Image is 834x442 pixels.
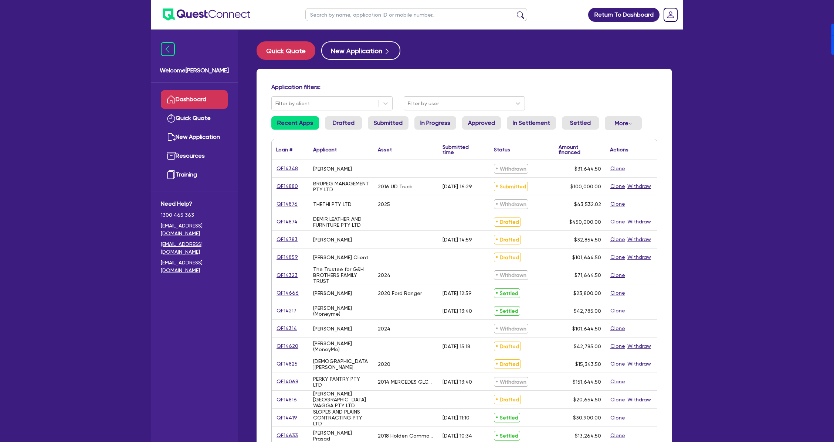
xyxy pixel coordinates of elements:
div: [DATE] 13:40 [443,308,472,314]
div: [PERSON_NAME][GEOGRAPHIC_DATA] WAGGA PTY LTD [313,391,369,408]
button: Clone [610,253,625,261]
a: Quick Quote [257,41,321,60]
img: resources [167,151,176,160]
button: ✕ [532,8,535,12]
div: DEMIR LEATHER AND FURNITURE PTY LTD [313,216,369,228]
a: Training [161,165,228,184]
div: Amount financed [559,144,601,155]
div: Applicant [313,147,337,152]
img: quick-quote [167,114,176,123]
span: Withdrawn [494,199,528,209]
a: QF14783 [276,235,298,244]
span: $42,785.00 [574,343,601,349]
a: QF14859 [276,253,298,261]
button: Dropdown toggle [605,116,642,130]
div: There's something wrong when we tried your request. Please refresh the page and try again [296,6,538,22]
span: $43,532.02 [574,201,601,207]
div: [DATE] 16:29 [443,184,472,189]
div: 2016 UD Truck [378,184,412,189]
button: New Application [321,41,400,60]
a: In Settlement [507,116,556,130]
a: [EMAIL_ADDRESS][DOMAIN_NAME] [161,240,228,256]
button: Clone [610,414,625,422]
span: Withdrawn [494,324,528,333]
span: $31,644.50 [574,166,601,172]
a: Settled [562,116,599,130]
img: icon-menu-close [161,42,175,56]
button: Clone [610,200,625,208]
span: $13,264.50 [575,433,601,439]
button: Withdraw [627,235,651,244]
span: Withdrawn [494,164,528,174]
span: $20,654.50 [573,397,601,402]
div: 2014 MERCEDES GLC63s [378,379,434,385]
span: Settled [494,306,520,316]
div: 2020 [378,361,390,367]
div: [DATE] 14:59 [443,237,472,243]
span: Drafted [494,217,521,227]
a: QF14314 [276,324,297,333]
div: [DATE] 12:59 [443,290,472,296]
div: Status [494,147,510,152]
a: In Progress [414,116,456,130]
span: Drafted [494,253,521,262]
div: Asset [378,147,392,152]
span: Withdrawn [494,377,528,387]
button: Clone [610,342,625,350]
button: Clone [610,377,625,386]
a: QF14068 [276,377,299,386]
a: QF14666 [276,289,299,297]
button: Clone [610,395,625,404]
span: $23,800.00 [573,290,601,296]
a: [EMAIL_ADDRESS][DOMAIN_NAME] [161,222,228,237]
div: [PERSON_NAME] [313,166,352,172]
button: Clone [610,360,625,368]
img: training [167,170,176,179]
span: Settled [494,288,520,298]
div: [PERSON_NAME] [313,326,352,332]
div: [DATE] 15:18 [443,343,470,349]
span: $42,785.00 [574,308,601,314]
a: Dropdown toggle [661,5,680,24]
span: Drafted [494,235,521,244]
a: Resources [161,147,228,165]
a: Approved [462,116,501,130]
div: SLOPES AND PLAINS CONTRACTING PTY LTD [313,409,369,426]
span: $32,854.50 [574,237,601,243]
a: Dashboard [161,90,228,109]
div: 2025 [378,201,390,207]
span: Settled [494,413,520,422]
a: QF14419 [276,414,298,422]
a: QF14874 [276,217,298,226]
div: 2018 Holden Commodore RS [378,433,434,439]
div: [PERSON_NAME] Prasad [313,430,369,442]
a: QF14633 [276,431,298,440]
div: 2020 Ford Ranger [378,290,422,296]
span: $101,644.50 [572,254,601,260]
span: Withdrawn [494,270,528,280]
a: Quick Quote [161,109,228,128]
button: Clone [610,289,625,297]
div: [DATE] 13:40 [443,379,472,385]
a: New Application [161,128,228,147]
button: Withdraw [627,395,651,404]
span: Drafted [494,359,521,369]
span: 1300 465 363 [161,211,228,219]
a: Return To Dashboard [588,8,660,22]
div: [DATE] 11:10 [443,415,469,421]
div: Submitted time [443,144,478,155]
span: Submitted [494,182,528,191]
div: PERKY PANTRY PTY LTD [313,376,369,388]
div: 2024 [378,326,390,332]
div: Loan # [276,147,292,152]
button: Withdraw [627,342,651,350]
button: Clone [610,182,625,191]
span: $71,644.50 [574,272,601,278]
span: $30,900.00 [573,415,601,421]
button: Clone [610,164,625,173]
span: Settled [494,431,520,441]
a: QF14348 [276,164,298,173]
a: QF14620 [276,342,299,350]
button: Clone [610,271,625,280]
